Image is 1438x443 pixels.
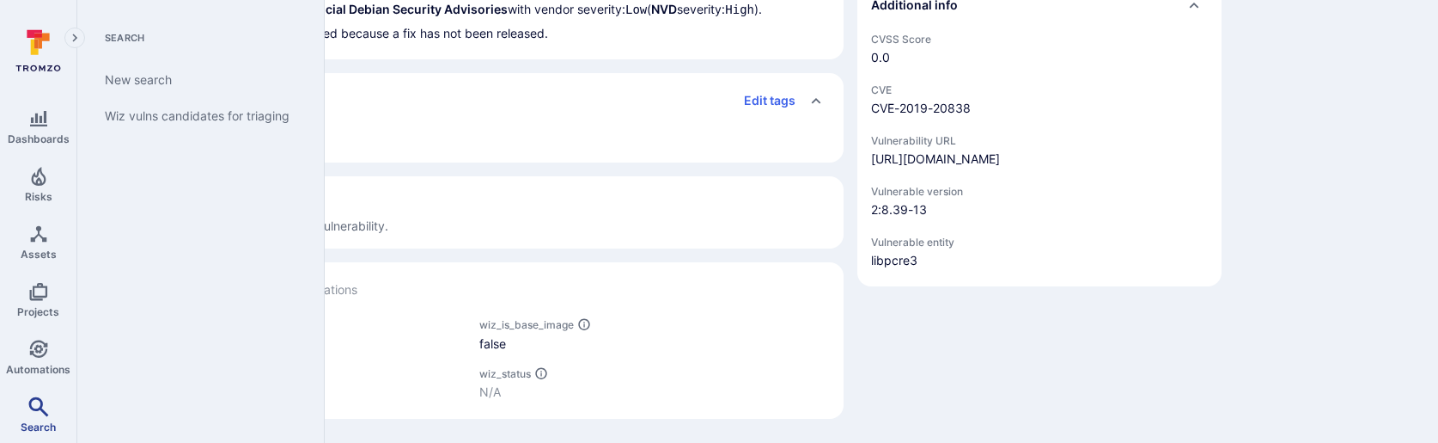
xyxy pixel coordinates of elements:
[871,49,1208,66] span: 0.0
[91,31,303,45] span: Search
[479,335,830,353] div: false
[21,421,56,434] span: Search
[479,367,531,380] span: wiz_status
[871,134,1208,147] span: Vulnerability URL
[115,25,830,42] p: This vulnerability cannot be remediated because a fix has not been released.
[115,1,830,18] p: The vulnerability was found in the with vendor severity: ( severity: ).
[25,190,52,203] span: Risks
[21,248,57,261] span: Assets
[871,201,1208,218] span: 2:8.39-13
[69,31,81,46] i: Expand navigation menu
[91,98,303,134] a: Wiz vulns candidates for triaging
[64,28,85,48] button: Expand navigation menu
[625,3,647,16] code: Low
[17,305,59,318] span: Projects
[871,33,1208,46] span: CVSS Score
[871,185,1208,198] span: Vulnerable version
[871,236,1208,249] span: Vulnerable entity
[725,3,754,16] code: High
[8,132,70,145] span: Dashboards
[101,73,844,128] div: Collapse tags
[91,62,303,98] a: New search
[871,252,1208,269] span: libpcre3
[304,2,508,16] a: Official Debian Security Advisories
[101,176,844,249] section: fix info card
[6,363,70,376] span: Automations
[479,318,574,331] span: wiz_is_base_image
[871,101,971,115] a: CVE-2019-20838
[115,218,830,235] span: There is no fix info available for this vulnerability.
[871,83,1208,96] span: CVE
[479,384,830,401] p: N/A
[101,262,844,419] section: custom fields card
[730,87,795,114] button: Edit tags
[871,151,1000,168] a: [URL][DOMAIN_NAME]
[651,2,677,16] a: NVD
